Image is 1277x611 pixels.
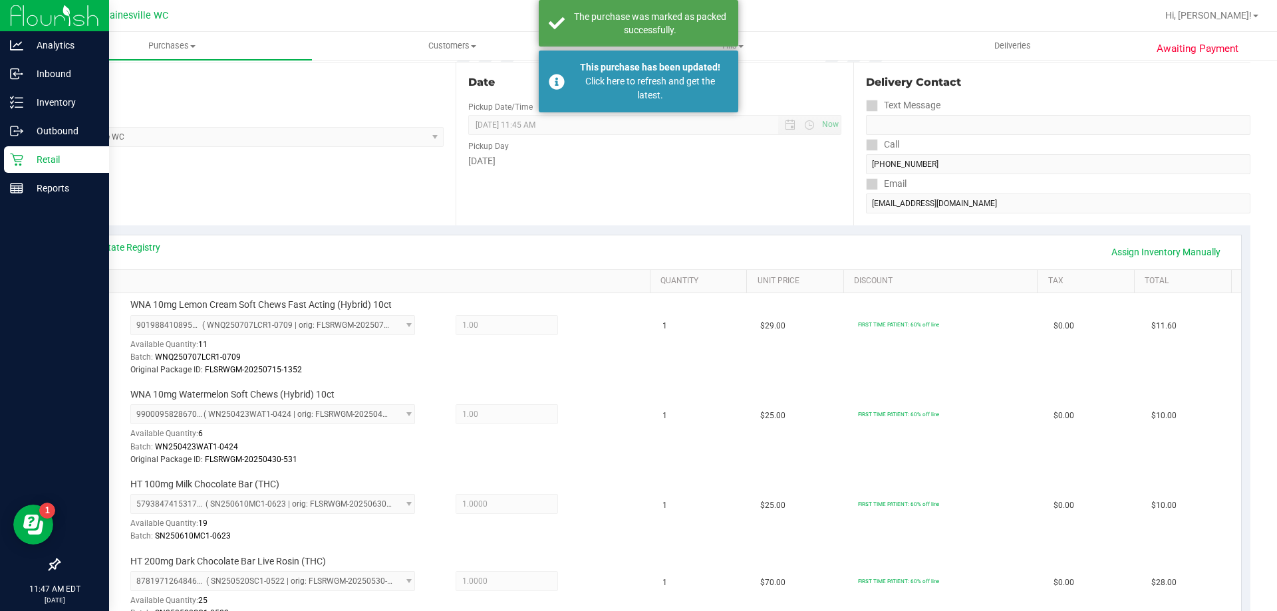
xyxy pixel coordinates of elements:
[660,276,742,287] a: Quantity
[1048,276,1129,287] a: Tax
[130,514,430,540] div: Available Quantity:
[1165,10,1252,21] span: Hi, [PERSON_NAME]!
[205,455,297,464] span: FLSRWGM-20250430-531
[312,32,592,60] a: Customers
[760,410,785,422] span: $25.00
[130,335,430,361] div: Available Quantity:
[198,519,208,528] span: 19
[23,37,103,53] p: Analytics
[1054,320,1074,332] span: $0.00
[10,153,23,166] inline-svg: Retail
[468,140,509,152] label: Pickup Day
[760,499,785,512] span: $25.00
[198,596,208,605] span: 25
[23,180,103,196] p: Reports
[468,154,841,168] div: [DATE]
[103,10,168,21] span: Gainesville WC
[866,135,899,154] label: Call
[130,424,430,450] div: Available Quantity:
[1054,410,1074,422] span: $0.00
[858,411,939,418] span: FIRST TIME PATIENT: 60% off line
[1054,576,1074,589] span: $0.00
[873,32,1153,60] a: Deliveries
[130,455,203,464] span: Original Package ID:
[854,276,1032,287] a: Discount
[662,576,667,589] span: 1
[155,442,238,451] span: WN250423WAT1-0424
[155,352,241,362] span: WNQ250707LCR1-0709
[130,555,326,568] span: HT 200mg Dark Chocolate Bar Live Rosin (THC)
[198,429,203,438] span: 6
[6,595,103,605] p: [DATE]
[1151,499,1177,512] span: $10.00
[662,499,667,512] span: 1
[39,503,55,519] iframe: Resource center unread badge
[23,94,103,110] p: Inventory
[866,96,940,115] label: Text Message
[23,123,103,139] p: Outbound
[13,505,53,545] iframe: Resource center
[866,154,1250,174] input: Format: (999) 999-9999
[468,101,533,113] label: Pickup Date/Time
[23,152,103,168] p: Retail
[10,39,23,52] inline-svg: Analytics
[10,124,23,138] inline-svg: Outbound
[1054,499,1074,512] span: $0.00
[760,576,785,589] span: $70.00
[155,531,231,541] span: SN250610MC1-0623
[6,583,103,595] p: 11:47 AM EDT
[858,578,939,584] span: FIRST TIME PATIENT: 60% off line
[130,442,153,451] span: Batch:
[32,40,312,52] span: Purchases
[23,66,103,82] p: Inbound
[130,365,203,374] span: Original Package ID:
[10,182,23,195] inline-svg: Reports
[1151,410,1177,422] span: $10.00
[866,115,1250,135] input: Format: (999) 999-9999
[32,32,312,60] a: Purchases
[205,365,302,374] span: FLSRWGM-20250715-1352
[866,174,907,193] label: Email
[760,320,785,332] span: $29.00
[572,10,728,37] div: The purchase was marked as packed successfully.
[78,276,644,287] a: SKU
[976,40,1049,52] span: Deliveries
[662,410,667,422] span: 1
[572,61,728,74] div: This purchase has been updated!
[758,276,839,287] a: Unit Price
[59,74,444,90] div: Location
[130,531,153,541] span: Batch:
[130,388,335,401] span: WNA 10mg Watermelon Soft Chews (Hybrid) 10ct
[1145,276,1226,287] a: Total
[662,320,667,332] span: 1
[1157,41,1238,57] span: Awaiting Payment
[858,321,939,328] span: FIRST TIME PATIENT: 60% off line
[866,74,1250,90] div: Delivery Contact
[130,352,153,362] span: Batch:
[130,478,279,491] span: HT 100mg Milk Chocolate Bar (THC)
[468,74,841,90] div: Date
[1151,320,1177,332] span: $11.60
[572,74,728,102] div: Click here to refresh and get the latest.
[313,40,591,52] span: Customers
[80,241,160,254] a: View State Registry
[1103,241,1229,263] a: Assign Inventory Manually
[858,501,939,507] span: FIRST TIME PATIENT: 60% off line
[10,96,23,109] inline-svg: Inventory
[198,340,208,349] span: 11
[10,67,23,80] inline-svg: Inbound
[1151,576,1177,589] span: $28.00
[130,299,392,311] span: WNA 10mg Lemon Cream Soft Chews Fast Acting (Hybrid) 10ct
